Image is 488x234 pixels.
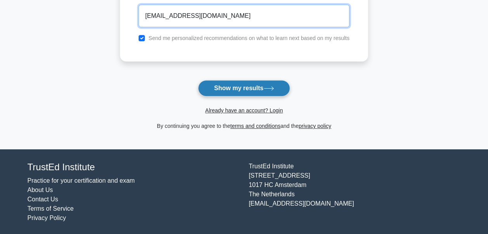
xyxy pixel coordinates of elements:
[28,205,74,212] a: Terms of Service
[148,35,349,41] label: Send me personalized recommendations on what to learn next based on my results
[28,187,53,193] a: About Us
[244,162,465,223] div: TrustEd Institute [STREET_ADDRESS] 1017 HC Amsterdam The Netherlands [EMAIL_ADDRESS][DOMAIN_NAME]
[139,5,349,27] input: Email
[230,123,280,129] a: terms and conditions
[28,196,58,203] a: Contact Us
[198,80,290,96] button: Show my results
[28,177,135,184] a: Practice for your certification and exam
[28,162,240,173] h4: TrustEd Institute
[28,215,66,221] a: Privacy Policy
[205,107,283,114] a: Already have an account? Login
[115,121,373,131] div: By continuing you agree to the and the
[299,123,331,129] a: privacy policy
